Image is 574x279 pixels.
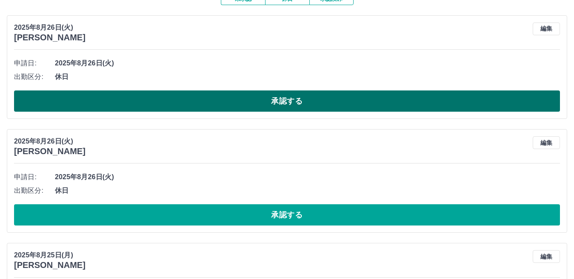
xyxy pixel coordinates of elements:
button: 編集 [533,23,560,35]
span: 出勤区分: [14,72,55,82]
span: 2025年8月26日(火) [55,58,560,68]
p: 2025年8月25日(月) [14,250,86,260]
span: 申請日: [14,172,55,182]
button: 編集 [533,250,560,263]
button: 承認する [14,204,560,225]
h3: [PERSON_NAME] [14,147,86,156]
button: 承認する [14,90,560,112]
h3: [PERSON_NAME] [14,33,86,42]
span: 出勤区分: [14,186,55,196]
p: 2025年8月26日(火) [14,23,86,33]
span: 2025年8月26日(火) [55,172,560,182]
button: 編集 [533,136,560,149]
span: 休日 [55,186,560,196]
span: 休日 [55,72,560,82]
span: 申請日: [14,58,55,68]
h3: [PERSON_NAME] [14,260,86,270]
p: 2025年8月26日(火) [14,136,86,147]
